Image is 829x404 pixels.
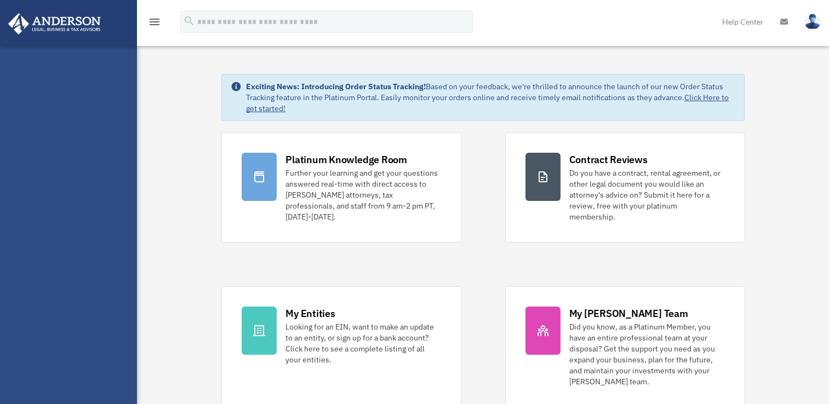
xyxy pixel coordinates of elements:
[569,153,648,166] div: Contract Reviews
[246,82,426,91] strong: Exciting News: Introducing Order Status Tracking!
[285,321,441,365] div: Looking for an EIN, want to make an update to an entity, or sign up for a bank account? Click her...
[285,307,335,320] div: My Entities
[569,321,724,387] div: Did you know, as a Platinum Member, you have an entire professional team at your disposal? Get th...
[148,19,161,28] a: menu
[221,132,461,243] a: Platinum Knowledge Room Further your learning and get your questions answered real-time with dire...
[246,81,735,114] div: Based on your feedback, we're thrilled to announce the launch of our new Order Status Tracking fe...
[569,168,724,222] div: Do you have a contract, rental agreement, or other legal document you would like an attorney's ad...
[569,307,688,320] div: My [PERSON_NAME] Team
[285,168,441,222] div: Further your learning and get your questions answered real-time with direct access to [PERSON_NAM...
[5,13,104,34] img: Anderson Advisors Platinum Portal
[285,153,407,166] div: Platinum Knowledge Room
[246,93,729,113] a: Click Here to get started!
[183,15,195,27] i: search
[148,15,161,28] i: menu
[804,14,821,30] img: User Pic
[505,132,745,243] a: Contract Reviews Do you have a contract, rental agreement, or other legal document you would like...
